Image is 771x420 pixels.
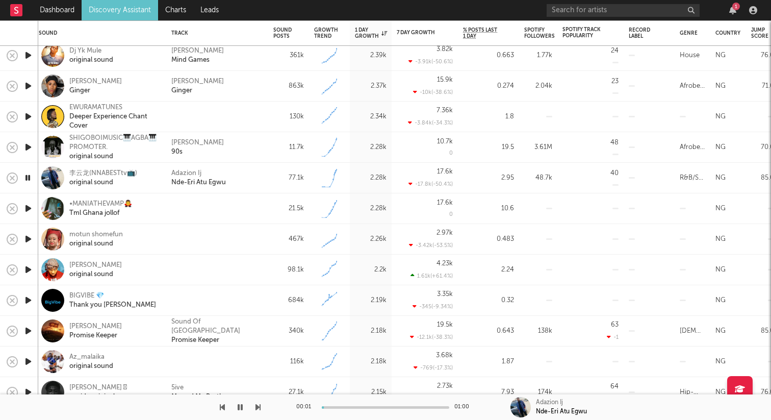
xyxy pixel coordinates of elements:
[680,80,705,92] div: Afrobeats
[463,264,514,276] div: 2.24
[437,200,453,206] div: 17.6k
[715,356,726,368] div: NG
[524,172,552,184] div: 48.7k
[436,46,453,53] div: 3.82k
[463,50,514,62] div: 0.663
[69,230,123,249] a: motun shomefunoriginal sound
[69,86,122,95] div: Ginger
[463,172,514,184] div: 2.95
[171,30,258,36] div: Track
[171,86,192,95] a: Ginger
[171,56,210,65] div: Mind Games
[355,294,387,307] div: 2.19k
[524,386,552,399] div: 174k
[413,303,453,310] div: -345 ( -9.34 % )
[463,111,514,123] div: 1.8
[69,239,123,249] div: original sound
[355,27,387,39] div: 1 Day Growth
[69,134,159,152] div: SHIGOBOIMUSIC🎹AGBA🎹PROMOTER.
[273,80,304,92] div: 863k
[715,264,726,276] div: NG
[463,294,514,307] div: 0.32
[524,80,552,92] div: 2.04k
[171,392,229,402] a: Me and My Brother
[437,77,453,83] div: 15.9k
[69,392,127,402] div: sonido original
[171,336,219,345] div: Promise Keeper
[69,152,159,161] div: original sound
[680,50,700,62] div: House
[536,398,563,407] div: Adazion Ij
[454,401,475,413] div: 01:00
[547,4,700,17] input: Search for artists
[355,233,387,245] div: 2.26k
[69,200,132,209] div: •MANIATHEVAMP🧛‍♂️
[732,3,740,10] div: 1
[355,141,387,154] div: 2.28k
[610,170,619,177] div: 40
[436,230,453,236] div: 2.97k
[69,322,122,340] a: [PERSON_NAME]Promise Keeper
[463,141,514,154] div: 19.5
[715,203,726,215] div: NG
[409,242,453,249] div: -3.42k ( -53.5 % )
[69,383,127,402] a: [PERSON_NAME] 𖣂sonido original
[69,331,122,340] div: Promise Keeper
[69,169,137,187] a: 李云龙(NNABESTtv📺)original sound
[751,27,768,39] div: Jump Score
[715,386,726,399] div: NG
[410,334,453,340] div: -12.1k ( -38.3 % )
[273,386,304,399] div: 27.1k
[524,141,552,154] div: 3.61M
[463,356,514,368] div: 1.87
[171,317,263,336] a: Sound Of [GEOGRAPHIC_DATA]
[355,203,387,215] div: 2.28k
[171,147,183,157] a: 90s
[273,111,304,123] div: 130k
[408,181,453,187] div: -17.8k ( -50.4 % )
[273,325,304,337] div: 340k
[39,30,156,36] div: Sound
[562,27,603,39] div: Spotify Track Popularity
[69,200,132,218] a: •MANIATHEVAMP🧛‍♂️Tml Ghana jollof
[715,172,726,184] div: NG
[449,151,453,156] div: 0
[463,233,514,245] div: 0.483
[715,50,726,62] div: NG
[355,172,387,184] div: 2.28k
[610,383,619,390] div: 64
[611,322,619,328] div: 63
[436,352,453,359] div: 3.68k
[449,212,453,217] div: 0
[171,77,224,86] a: [PERSON_NAME]
[413,89,453,95] div: -10k ( -38.6 % )
[69,353,113,362] div: Az_malaika
[69,291,156,310] a: BIGVIBE 💎Thank you [PERSON_NAME]
[715,111,726,123] div: NG
[607,334,619,340] div: -1
[69,103,159,112] div: EWURAMATUNES
[524,325,552,337] div: 138k
[69,103,159,131] a: EWURAMATUNESDeeper Experience Chant Cover
[437,168,453,175] div: 17.6k
[69,46,113,65] a: Dj Yk Muleoriginal sound
[171,138,224,147] a: [PERSON_NAME]
[69,178,137,187] div: original sound
[314,27,340,39] div: Growth Trend
[463,325,514,337] div: 0.643
[69,77,122,86] div: [PERSON_NAME]
[273,294,304,307] div: 684k
[410,273,453,279] div: 1.61k ( +61.4 % )
[463,27,499,39] span: % Posts Last 1 Day
[171,169,201,178] a: Adazion Ij
[680,325,705,337] div: [DEMOGRAPHIC_DATA]
[171,383,184,392] a: 5ive
[171,46,224,56] a: [PERSON_NAME]
[524,50,552,62] div: 1.77k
